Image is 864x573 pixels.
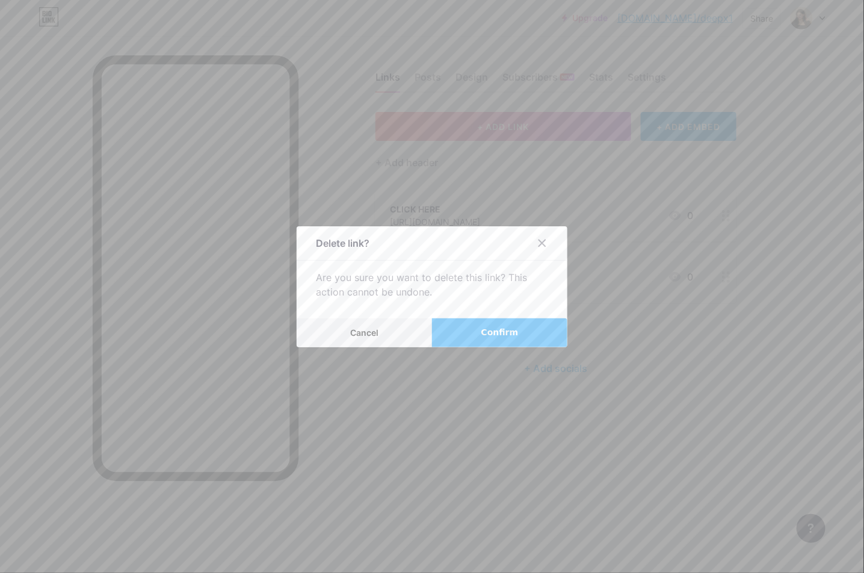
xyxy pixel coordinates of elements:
[316,236,369,250] div: Delete link?
[432,318,567,347] button: Confirm
[481,326,519,339] span: Confirm
[350,327,378,338] span: Cancel
[297,318,432,347] button: Cancel
[316,270,548,299] div: Are you sure you want to delete this link? This action cannot be undone.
